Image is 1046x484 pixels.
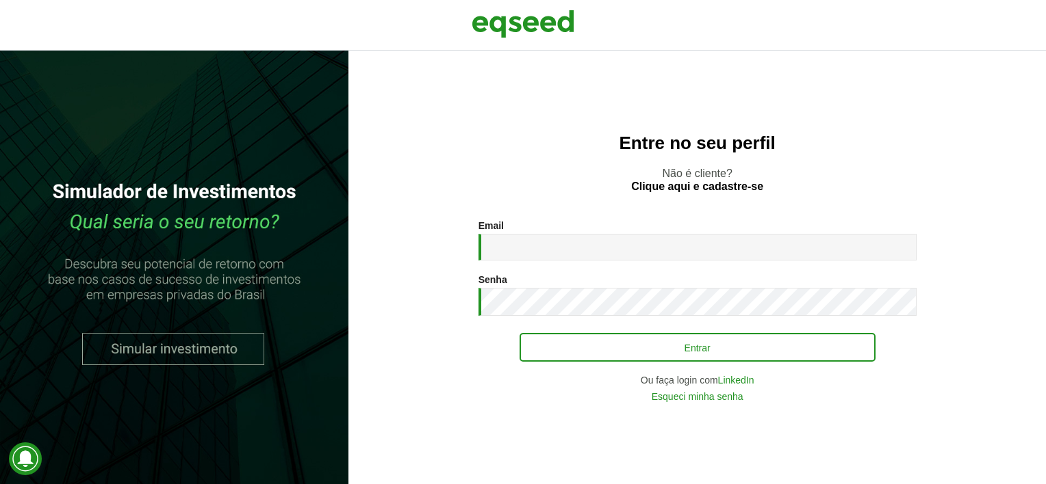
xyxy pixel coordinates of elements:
[718,375,754,385] a: LinkedIn
[652,392,743,401] a: Esqueci minha senha
[376,167,1019,193] p: Não é cliente?
[520,333,876,362] button: Entrar
[376,133,1019,153] h2: Entre no seu perfil
[479,275,507,284] label: Senha
[472,7,574,41] img: EqSeed Logo
[479,375,917,385] div: Ou faça login com
[631,181,763,192] a: Clique aqui e cadastre-se
[479,221,504,230] label: Email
